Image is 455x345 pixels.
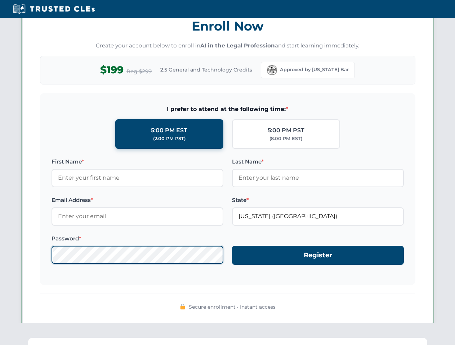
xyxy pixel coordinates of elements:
[232,207,404,225] input: Florida (FL)
[52,196,223,204] label: Email Address
[160,66,252,74] span: 2.5 General and Technology Credits
[280,66,349,73] span: Approved by [US_STATE] Bar
[52,157,223,166] label: First Name
[11,4,97,14] img: Trusted CLEs
[269,135,302,142] div: (8:00 PM EST)
[52,234,223,243] label: Password
[232,246,404,265] button: Register
[153,135,186,142] div: (2:00 PM PST)
[232,157,404,166] label: Last Name
[267,65,277,75] img: Florida Bar
[232,169,404,187] input: Enter your last name
[180,304,186,309] img: 🔒
[268,126,304,135] div: 5:00 PM PST
[100,62,124,78] span: $199
[126,67,152,76] span: Reg $299
[40,42,415,50] p: Create your account below to enroll in and start learning immediately.
[52,169,223,187] input: Enter your first name
[40,15,415,37] h3: Enroll Now
[200,42,275,49] strong: AI in the Legal Profession
[52,207,223,225] input: Enter your email
[52,105,404,114] span: I prefer to attend at the following time:
[151,126,187,135] div: 5:00 PM EST
[232,196,404,204] label: State
[189,303,276,311] span: Secure enrollment • Instant access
